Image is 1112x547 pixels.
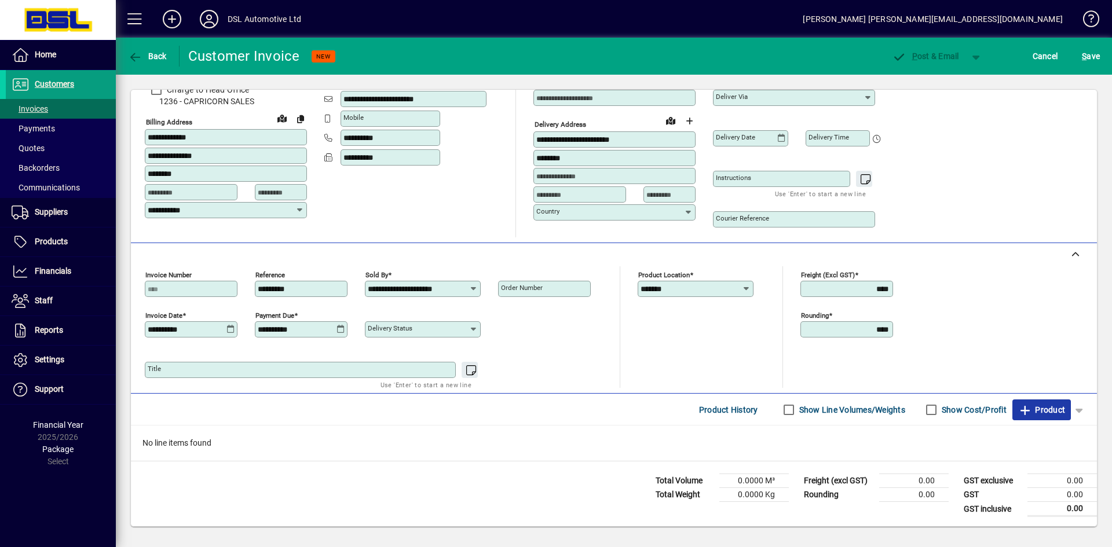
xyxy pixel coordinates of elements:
td: GST [958,488,1027,502]
td: Freight (excl GST) [798,474,879,488]
mat-label: Delivery status [368,324,412,332]
mat-label: Freight (excl GST) [801,271,855,279]
td: 0.0000 M³ [719,474,789,488]
label: Show Cost/Profit [939,404,1007,416]
a: Backorders [6,158,116,178]
span: Reports [35,325,63,335]
a: Staff [6,287,116,315]
a: Knowledge Base [1074,2,1098,40]
span: Quotes [12,144,45,153]
a: Quotes [6,138,116,158]
mat-label: Instructions [716,174,751,182]
mat-label: Rounding [801,311,829,320]
td: GST exclusive [958,474,1027,488]
span: ost & Email [892,52,959,61]
button: Profile [191,9,228,30]
mat-label: Order number [501,284,543,292]
div: No line items found [131,425,1097,461]
span: Product History [699,401,758,419]
span: Customers [35,79,74,89]
button: Choose address [680,112,698,130]
td: Total Volume [650,474,719,488]
td: GST inclusive [958,502,1027,516]
span: Payments [12,124,55,133]
mat-label: Reference [255,271,285,279]
td: 0.00 [879,488,949,502]
span: S [1082,52,1087,61]
button: Save [1079,46,1103,67]
mat-label: Delivery time [809,133,849,141]
div: [PERSON_NAME] [PERSON_NAME][EMAIL_ADDRESS][DOMAIN_NAME] [803,10,1063,28]
mat-label: Mobile [343,113,364,122]
button: Add [153,9,191,30]
span: Back [128,52,167,61]
a: Communications [6,178,116,197]
a: Invoices [6,99,116,119]
mat-label: Delivery date [716,133,755,141]
span: Staff [35,296,53,305]
span: ave [1082,47,1100,65]
button: Copy to Delivery address [291,109,310,128]
span: Suppliers [35,207,68,216]
button: Product [1012,399,1071,420]
span: P [912,52,917,61]
mat-hint: Use 'Enter' to start a new line [775,187,866,200]
a: Reports [6,316,116,345]
button: Product History [694,399,763,420]
td: 0.0000 Kg [719,488,789,502]
button: Back [125,46,170,67]
mat-label: Country [536,207,559,215]
a: View on map [273,109,291,127]
span: Settings [35,355,64,364]
span: Financial Year [33,420,83,429]
a: Home [6,41,116,69]
span: Product [1018,401,1065,419]
span: Home [35,50,56,59]
mat-label: Sold by [365,271,388,279]
mat-label: Invoice date [145,311,182,320]
span: 1236 - CAPRICORN SALES [145,96,307,108]
label: Charge to Head Office [164,84,249,96]
span: Financials [35,266,71,276]
mat-label: Product location [638,271,690,279]
a: Support [6,375,116,404]
button: Cancel [1030,46,1061,67]
a: Payments [6,119,116,138]
span: Backorders [12,163,60,172]
span: Products [35,237,68,246]
span: NEW [316,53,331,60]
span: Communications [12,183,80,192]
span: Support [35,384,64,394]
a: Financials [6,257,116,286]
span: Package [42,445,74,454]
mat-label: Deliver via [716,93,748,101]
td: 0.00 [1027,488,1097,502]
mat-label: Invoice number [145,271,192,279]
td: 0.00 [879,474,949,488]
td: Rounding [798,488,879,502]
label: Show Line Volumes/Weights [797,404,905,416]
span: Cancel [1033,47,1058,65]
a: Settings [6,346,116,375]
mat-label: Payment due [255,311,294,320]
a: Products [6,227,116,256]
app-page-header-button: Back [116,46,180,67]
span: Invoices [12,104,48,113]
mat-label: Title [148,365,161,373]
a: View on map [661,111,680,130]
div: Customer Invoice [188,47,300,65]
td: 0.00 [1027,502,1097,516]
a: Suppliers [6,198,116,227]
div: DSL Automotive Ltd [228,10,301,28]
mat-hint: Use 'Enter' to start a new line [381,378,471,391]
mat-label: Courier Reference [716,214,769,222]
td: 0.00 [1027,474,1097,488]
td: Total Weight [650,488,719,502]
button: Post & Email [886,46,965,67]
